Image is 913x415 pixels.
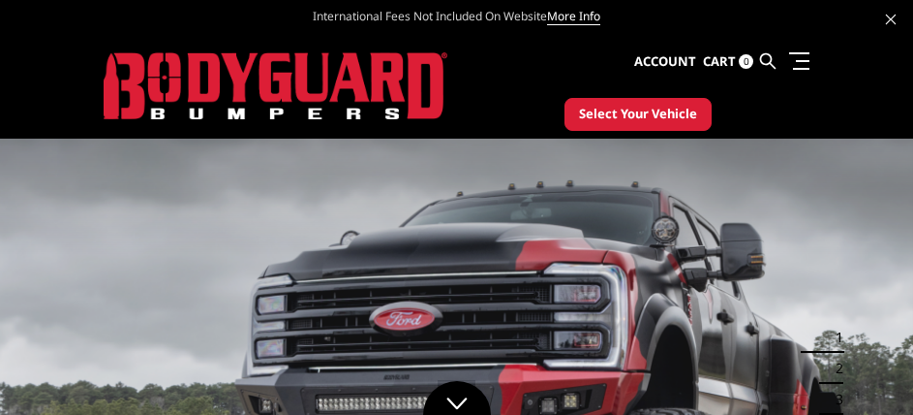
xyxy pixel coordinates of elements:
a: Click to Down [423,381,491,415]
span: Cart [703,52,736,70]
button: Select Your Vehicle [564,98,712,131]
a: Account [634,36,696,88]
button: 3 of 5 [824,384,843,415]
button: 1 of 5 [824,322,843,353]
button: 2 of 5 [824,353,843,384]
img: BODYGUARD BUMPERS [104,52,447,120]
span: Account [634,52,696,70]
span: 0 [739,54,753,69]
a: Cart 0 [703,36,753,88]
span: Select Your Vehicle [579,105,697,124]
a: More Info [547,8,600,25]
